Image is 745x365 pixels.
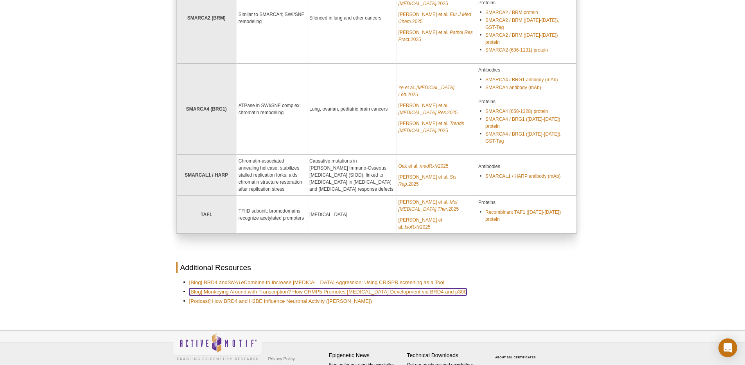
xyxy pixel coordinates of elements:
a: [PERSON_NAME] et al.,bioRxiv2025 [399,216,474,231]
strong: SMARCA2 (BRM) [187,15,226,21]
td: ATPase in SWI/SNF complex; chromatin remodeling [237,64,307,155]
p: Proteins [478,199,574,206]
em: medRxiv [420,163,438,169]
em: [MEDICAL_DATA] Lett. [399,85,454,97]
strong: SMARCAL1 / HARP [185,172,228,178]
a: [PERSON_NAME] et al.,Pathol Res Pract.2025 [399,29,474,43]
strong: TAF1 [201,212,212,217]
a: SMARCA4 antibody (mAb) [485,84,541,91]
em: bioRxiv [405,224,420,230]
a: SMARCA4 / BRG1 ([DATE]-[DATE]) protein [485,116,567,130]
a: [PERSON_NAME] et al.,Eur J Med Chem.2025 [399,11,474,25]
a: SMARCA4 (658-1328) protein [485,108,548,115]
a: Oak et al.,medRxiv2025 [399,163,449,170]
p: Antibodies [478,66,574,73]
em: [MEDICAL_DATA] Res. [399,110,447,115]
em: Mol [MEDICAL_DATA] Ther. [399,199,458,212]
a: [PERSON_NAME] et al.,Sci Rep.2025 [399,174,474,188]
em: Eur J Med Chem. [399,12,471,24]
em: SNA1e [228,279,244,285]
h4: Technical Downloads [407,352,481,359]
div: Open Intercom Messenger [718,338,737,357]
strong: SMARCA4 (BRG1) [186,106,227,112]
em: Sci Rep. [399,174,456,187]
a: [PERSON_NAME] et al.,Mol [MEDICAL_DATA] Ther.2025 [399,199,474,213]
a: SMARCAL1 / HARP antibody (mAb) [485,173,561,180]
a: [PERSON_NAME] et al.,[MEDICAL_DATA] Res.2025 [399,102,474,116]
a: [Podcast] How BRD4 and H2BE Influence Neuronal Activity ([PERSON_NAME]) [189,298,372,305]
h2: Additional Resources [176,262,577,273]
table: Click to Verify - This site chose Symantec SSL for secure e-commerce and confidential communicati... [485,344,544,362]
a: SMARCA2 / BRM ([DATE]-[DATE]), GST-Tag [485,17,567,31]
h4: Epigenetic News [329,352,403,359]
a: SMARCA2 / BRM ([DATE]-[DATE]) protein [485,32,567,46]
a: SMARCA4 / BRG1 antibody (mAb) [485,76,558,83]
a: [Blog] BRD4 andSNA1eCombine to Increase [MEDICAL_DATA] Aggression: Using CRISPR screening as a Tool [189,279,444,286]
td: Chromatin-associated annealing helicase; stabilizes stalled replication forks; aids chromatin str... [237,155,307,196]
td: Causative mutations in [PERSON_NAME] Immuno-Osseous [MEDICAL_DATA] (SIOD); linked to [MEDICAL_DAT... [307,155,397,196]
em: Pathol Res Pract. [399,30,473,42]
a: ABOUT SSL CERTIFICATES [495,356,536,359]
p: Antibodies [478,163,574,170]
a: Privacy Policy [266,353,297,365]
a: SMARCA2 (636-1131) protein [485,47,548,54]
em: Trends [MEDICAL_DATA]. [399,121,464,133]
p: Proteins [478,98,574,105]
td: Lung, ovarian, pediatric brain cancers [307,64,397,155]
a: [PERSON_NAME] et al.,Trends [MEDICAL_DATA].2025 [399,120,474,134]
a: SMARCA4 / BRG1 ([DATE]-[DATE]), GST-Tag [485,131,567,145]
a: SMARCA2 / BRM protein [485,9,538,16]
td: [MEDICAL_DATA] [307,196,397,234]
a: [Blog] Monkeying Around with Transcription? How CHMP5 Promotes [MEDICAL_DATA] Development via BRD... [189,288,467,295]
a: Ye et al.,[MEDICAL_DATA] Lett.2025 [399,84,474,98]
a: Recombinant TAF1 ([DATE]-[DATE]) protein [485,209,567,223]
td: TFIID subunit; bromodomains recognize acetylated promoters [237,196,307,234]
img: Active Motif, [172,331,262,362]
